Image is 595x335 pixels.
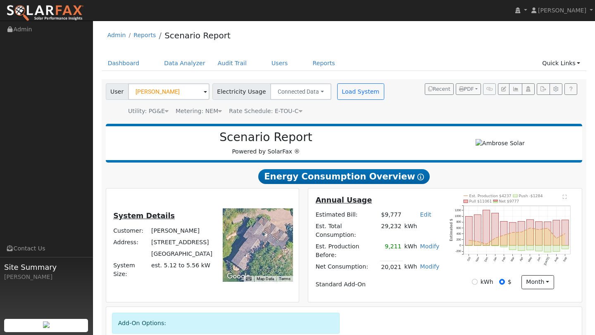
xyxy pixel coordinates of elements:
img: retrieve [43,321,50,328]
circle: onclick="" [495,238,496,239]
td: [GEOGRAPHIC_DATA] [150,248,214,260]
a: Reports [307,56,341,71]
td: kWh [403,241,419,261]
td: 20,021 [380,261,403,273]
u: System Details [113,212,175,220]
button: PDF [456,83,481,95]
td: Est. Production Before: [314,241,380,261]
rect: onclick="" [562,245,569,249]
text: Sep [563,257,568,263]
button: Settings [550,83,562,95]
rect: onclick="" [474,215,481,245]
td: Customer: [112,225,150,236]
td: Est. Total Consumption: [314,220,380,241]
span: [PERSON_NAME] [538,7,586,14]
rect: onclick="" [492,213,499,246]
text: -200 [455,250,461,253]
td: Estimated Bill: [314,209,380,220]
text: Mar [510,256,515,262]
a: Terms (opens in new tab) [279,276,290,281]
a: Reports [133,32,156,38]
img: Ambrose Solar [476,139,525,148]
td: 29,232 [380,220,403,241]
rect: onclick="" [535,245,543,251]
label: kWh [481,278,493,286]
div: Powered by SolarFax ® [110,130,422,156]
text: 1000 [455,215,461,217]
text: 1200 [455,209,461,212]
text: Apr [519,256,524,262]
button: month [521,275,554,289]
button: Export Interval Data [537,83,550,95]
i: Show Help [417,174,424,180]
rect: onclick="" [562,220,569,245]
a: Scenario Report [164,31,231,40]
circle: onclick="" [547,228,548,229]
text: [DATE] [543,257,550,266]
circle: onclick="" [521,231,522,233]
circle: onclick="" [565,233,566,234]
a: Admin [107,32,126,38]
a: Audit Trail [212,56,253,71]
rect: onclick="" [465,217,472,246]
a: Quick Links [536,56,586,71]
rect: onclick="" [544,222,551,246]
a: Edit [420,211,431,218]
td: kWh [403,220,441,241]
rect: onclick="" [535,222,543,245]
button: Multi-Series Graph [509,83,522,95]
label: $ [508,278,512,286]
circle: onclick="" [530,228,531,229]
circle: onclick="" [468,240,469,241]
a: Modify [420,263,440,270]
input: Select a User [128,83,209,100]
text: Jan [493,257,497,262]
span: Site Summary [4,262,88,273]
td: System Size [150,260,214,280]
a: Dashboard [102,56,146,71]
td: Address: [112,236,150,248]
span: est. 5.12 to 5.56 kW [151,262,210,269]
rect: onclick="" [553,220,560,245]
div: Metering: NEM [176,107,222,116]
text: Est. Production $4237 [469,193,512,198]
td: Net Consumption: [314,261,380,273]
text: May [527,256,533,263]
rect: onclick="" [518,222,525,245]
text: Pull $11061 [469,199,492,203]
text: Jun [536,257,541,262]
text: Dec [484,256,489,262]
div: [PERSON_NAME] [4,273,88,281]
rect: onclick="" [509,222,516,245]
u: Annual Usage [316,196,372,204]
circle: onclick="" [477,241,478,242]
circle: onclick="" [512,232,513,233]
td: [PERSON_NAME] [150,225,214,236]
rect: onclick="" [518,245,525,251]
div: Add-On Options: [112,313,340,334]
rect: onclick="" [544,245,551,252]
text: 0 [459,244,461,247]
a: Help Link [564,83,577,95]
text: Feb [501,257,506,262]
button: Connected Data [270,83,331,100]
td: 9,211 [380,241,403,261]
span: Alias: HETOUCN [229,108,302,114]
circle: onclick="" [556,238,557,239]
td: [STREET_ADDRESS] [150,236,214,248]
circle: onclick="" [486,244,487,245]
td: kWh [403,261,419,273]
circle: onclick="" [503,235,505,236]
rect: onclick="" [500,222,507,246]
img: SolarFax [6,5,84,22]
rect: onclick="" [527,219,534,245]
circle: onclick="" [538,229,540,230]
button: Edit User [498,83,509,95]
td: Standard Add-On [314,279,441,290]
text: Aug [554,257,559,263]
text:  [563,194,567,199]
a: Data Analyzer [158,56,212,71]
span: PDF [459,86,474,92]
text: Estimated $ [449,219,453,241]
